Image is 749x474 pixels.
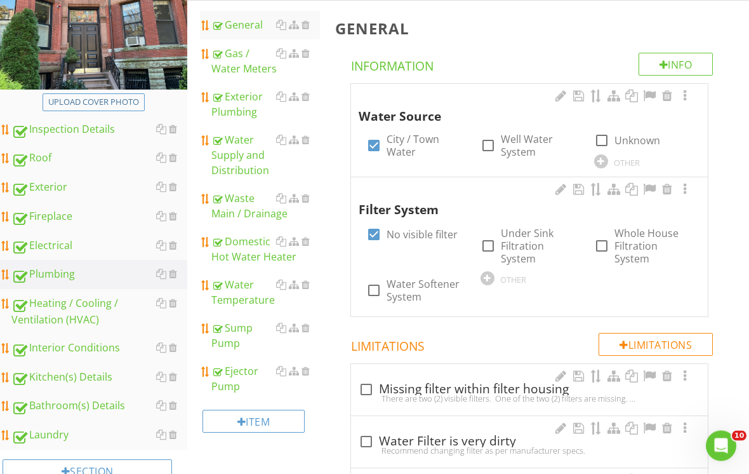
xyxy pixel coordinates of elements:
div: Electrical [11,238,187,255]
iframe: Intercom live chat [706,431,736,461]
div: Exterior Plumbing [211,90,320,120]
div: Exterior [11,180,187,196]
div: OTHER [614,158,640,168]
div: Roof [11,151,187,167]
div: Upload cover photo [48,97,139,109]
div: Inspection Details [11,122,187,139]
div: Water Supply and Distribution [211,133,320,179]
div: Item [202,410,305,433]
label: Unknown [614,135,660,147]
div: Gas / Water Meters [211,46,320,77]
div: Filter System [359,183,683,220]
div: Ejector Pump [211,364,320,395]
div: Limitations [599,334,713,356]
div: Water Temperature [211,278,320,308]
h4: Information [351,53,713,75]
button: Upload cover photo [43,94,145,112]
div: Recommend changing filter as per manufacturer specs. [359,446,700,456]
h4: Limitations [351,334,713,355]
div: General [211,18,320,33]
div: Plumbing [11,267,187,283]
div: Info [639,53,713,76]
label: No visible filter [387,229,458,241]
label: Under Sink Filtration System [501,227,579,266]
label: City / Town Water [387,133,465,159]
div: Laundry [11,428,187,444]
div: Fireplace [11,209,187,226]
label: Well Water System [501,133,579,159]
div: Sump Pump [211,321,320,351]
div: OTHER [500,275,526,285]
label: Water Softener System [387,278,465,304]
div: Kitchen(s) Details [11,370,187,386]
div: There are two (2) visible filters. One of the two (2) filters are missing. Recommend replacing fi... [359,394,700,404]
label: Whole House Filtration System [614,227,693,266]
div: Heating / Cooling / Ventilation (HVAC) [11,296,187,328]
div: Water Source [359,90,683,126]
div: Waste Main / Drainage [211,191,320,222]
div: Interior Conditions [11,341,187,357]
h3: General [335,20,729,37]
div: Domestic Hot Water Heater [211,234,320,265]
div: Bathroom(s) Details [11,398,187,415]
span: 10 [732,431,746,441]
